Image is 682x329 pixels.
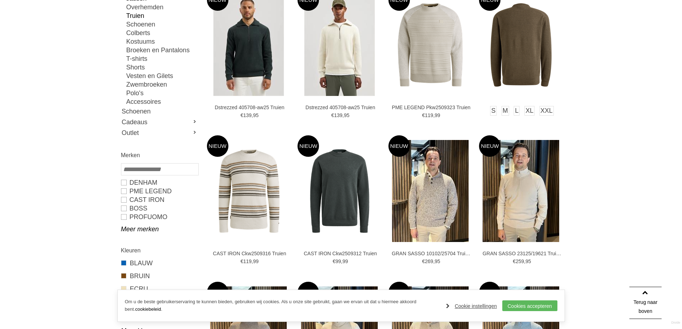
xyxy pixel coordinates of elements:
[121,187,198,195] a: PME LEGEND
[513,258,516,264] span: €
[121,246,198,255] h2: Kleuren
[433,258,435,264] span: ,
[210,250,289,257] a: CAST IRON Ckw2509316 Truien
[422,258,425,264] span: €
[126,29,198,37] a: Colberts
[524,106,535,116] a: XL
[435,112,440,118] span: 99
[126,97,198,106] a: Accessoires
[126,89,198,97] a: Polo's
[126,37,198,46] a: Kostuums
[121,204,198,213] a: BOSS
[121,213,198,221] a: PROFUOMO
[502,106,509,116] a: M
[207,149,291,233] img: CAST IRON Ckw2509316 Truien
[126,3,198,11] a: Overhemden
[629,287,662,319] a: Terug naar boven
[433,112,435,118] span: ,
[483,140,559,242] img: GRAN SASSO 23125/19621 Truien
[483,250,561,257] a: GRAN SASSO 23125/19621 Truien
[121,117,198,127] a: Cadeaus
[298,149,382,233] img: CAST IRON Ckw2509312 Truien
[241,258,243,264] span: €
[121,271,198,281] a: BRUIN
[479,3,563,87] img: CAST IRON Ckw2509312 Truien
[333,258,335,264] span: €
[344,112,349,118] span: 95
[334,112,342,118] span: 139
[125,298,439,313] p: Om u de beste gebruikerservaring te kunnen bieden, gebruiken wij cookies. Als u onze site gebruik...
[252,258,253,264] span: ,
[126,46,198,54] a: Broeken en Pantalons
[490,106,497,116] a: S
[126,20,198,29] a: Schoenen
[253,258,259,264] span: 99
[135,306,161,312] a: cookiebeleid
[425,258,433,264] span: 269
[121,258,198,268] a: BLAUW
[435,258,440,264] span: 95
[392,104,470,111] a: PME LEGEND Pkw2509323 Truien
[253,112,259,118] span: 95
[126,63,198,72] a: Shorts
[121,225,198,233] a: Meer merken
[388,3,473,87] img: PME LEGEND Pkw2509323 Truien
[524,258,526,264] span: ,
[335,258,341,264] span: 99
[422,112,425,118] span: €
[516,258,524,264] span: 259
[121,106,198,117] a: Schoenen
[121,284,198,294] a: ECRU
[502,300,557,311] a: Cookies accepteren
[341,258,343,264] span: ,
[121,151,198,160] h2: Merken
[210,104,289,111] a: Dstrezzed 405708-aw25 Truien
[342,112,344,118] span: ,
[514,106,519,116] a: L
[121,127,198,138] a: Outlet
[243,258,251,264] span: 119
[243,112,251,118] span: 139
[252,112,253,118] span: ,
[126,54,198,63] a: T-shirts
[301,250,380,257] a: CAST IRON Ckw2509312 Truien
[446,301,497,311] a: Cookie instellingen
[526,258,531,264] span: 95
[126,72,198,80] a: Vesten en Gilets
[126,80,198,89] a: Zwembroeken
[342,258,348,264] span: 99
[392,140,469,242] img: GRAN SASSO 10102/25704 Truien
[121,195,198,204] a: CAST IRON
[241,112,243,118] span: €
[126,11,198,20] a: Truien
[331,112,334,118] span: €
[540,106,554,116] a: XXL
[301,104,380,111] a: Dstrezzed 405708-aw25 Truien
[425,112,433,118] span: 119
[392,250,470,257] a: GRAN SASSO 10102/25704 Truien
[671,318,680,327] a: Divide
[121,178,198,187] a: DENHAM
